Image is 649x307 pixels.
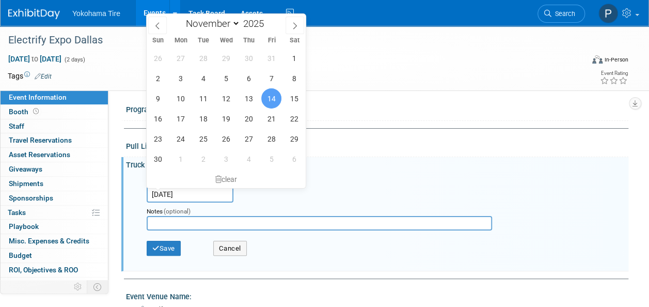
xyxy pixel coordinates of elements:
span: Fri [260,37,283,44]
div: clear [147,171,306,188]
div: Truck Depart TSP or LTL Ship Date: [126,157,628,170]
td: Toggle Event Tabs [87,280,108,294]
span: Sun [147,37,169,44]
span: Travel Reservations [9,136,72,144]
span: Asset Reservations [9,150,70,159]
img: Paris Hull [598,4,618,23]
span: October 26, 2025 [148,48,168,68]
a: Attachments [1,278,108,291]
span: ROI, Objectives & ROO [9,266,78,274]
button: Save [147,241,181,256]
span: December 5, 2025 [261,149,281,169]
span: November 12, 2025 [216,88,236,109]
a: Search [537,5,585,23]
span: December 1, 2025 [170,149,191,169]
span: November 10, 2025 [170,88,191,109]
span: December 4, 2025 [239,149,259,169]
span: November 3, 2025 [170,68,191,88]
a: ROI, Objectives & ROO [1,263,108,277]
span: November 28, 2025 [261,129,281,149]
span: December 3, 2025 [216,149,236,169]
a: Travel Reservations [1,133,108,147]
span: Attachments [9,280,50,288]
span: Sponsorships [9,194,53,202]
span: November 25, 2025 [193,129,213,149]
a: Asset Reservations [1,148,108,162]
span: November 22, 2025 [284,109,304,129]
a: Booth [1,105,108,119]
a: Shipments [1,177,108,191]
span: November 2, 2025 [148,68,168,88]
span: October 27, 2025 [170,48,191,68]
td: Tags [8,71,52,81]
span: Misc. Expenses & Credits [9,237,89,245]
select: Month [181,17,240,30]
span: November 21, 2025 [261,109,281,129]
input: Select Date [147,186,233,203]
span: October 28, 2025 [193,48,213,68]
a: Misc. Expenses & Credits [1,234,108,248]
img: ExhibitDay [8,9,60,19]
span: Staff [9,122,24,130]
span: Tue [192,37,215,44]
span: November 9, 2025 [148,88,168,109]
span: November 6, 2025 [239,68,259,88]
span: November 20, 2025 [239,109,259,129]
span: November 26, 2025 [216,129,236,149]
small: Notes [147,208,163,215]
div: Program Brief: [126,102,628,115]
a: Tasks [1,206,108,220]
input: Year [240,18,271,29]
span: November 4, 2025 [193,68,213,88]
a: Staff [1,119,108,133]
span: November 24, 2025 [170,129,191,149]
a: Budget [1,249,108,263]
span: November 27, 2025 [239,129,259,149]
span: October 31, 2025 [261,48,281,68]
a: Giveaways [1,162,108,176]
span: Wed [215,37,238,44]
span: Event Information [9,93,67,101]
a: Sponsorships [1,191,108,205]
span: November 7, 2025 [261,68,281,88]
span: November 19, 2025 [216,109,236,129]
span: Yokohama Tire [72,9,120,18]
button: Cancel [213,241,247,256]
td: Personalize Event Tab Strip [69,280,87,294]
span: November 1, 2025 [284,48,304,68]
span: Playbook [9,222,39,231]
span: November 5, 2025 [216,68,236,88]
span: November 17, 2025 [170,109,191,129]
span: Booth not reserved yet [31,108,41,115]
span: November 18, 2025 [193,109,213,129]
span: November 13, 2025 [239,88,259,109]
span: Budget [9,251,32,259]
span: November 30, 2025 [148,149,168,169]
div: In-Person [604,56,628,64]
span: Thu [238,37,260,44]
span: November 11, 2025 [193,88,213,109]
span: October 29, 2025 [216,48,236,68]
a: Event Information [1,90,108,104]
span: November 15, 2025 [284,88,304,109]
div: Pull List Due TSP: [126,139,628,152]
span: Search [551,10,575,18]
span: December 6, 2025 [284,149,304,169]
span: October 30, 2025 [239,48,259,68]
div: Event Rating [600,71,628,76]
a: Edit [35,73,52,80]
span: (optional) [164,208,191,215]
span: November 16, 2025 [148,109,168,129]
img: Format-Inperson.png [592,55,603,64]
span: to [30,55,40,63]
div: Event Format [538,54,628,69]
span: (2 days) [64,56,85,63]
span: Booth [9,108,41,116]
span: [DATE] [DATE] [8,54,62,64]
span: November 14, 2025 [261,88,281,109]
span: Sat [283,37,306,44]
span: Tasks [8,208,26,217]
span: Giveaways [9,165,42,173]
span: November 23, 2025 [148,129,168,149]
a: Playbook [1,220,108,234]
